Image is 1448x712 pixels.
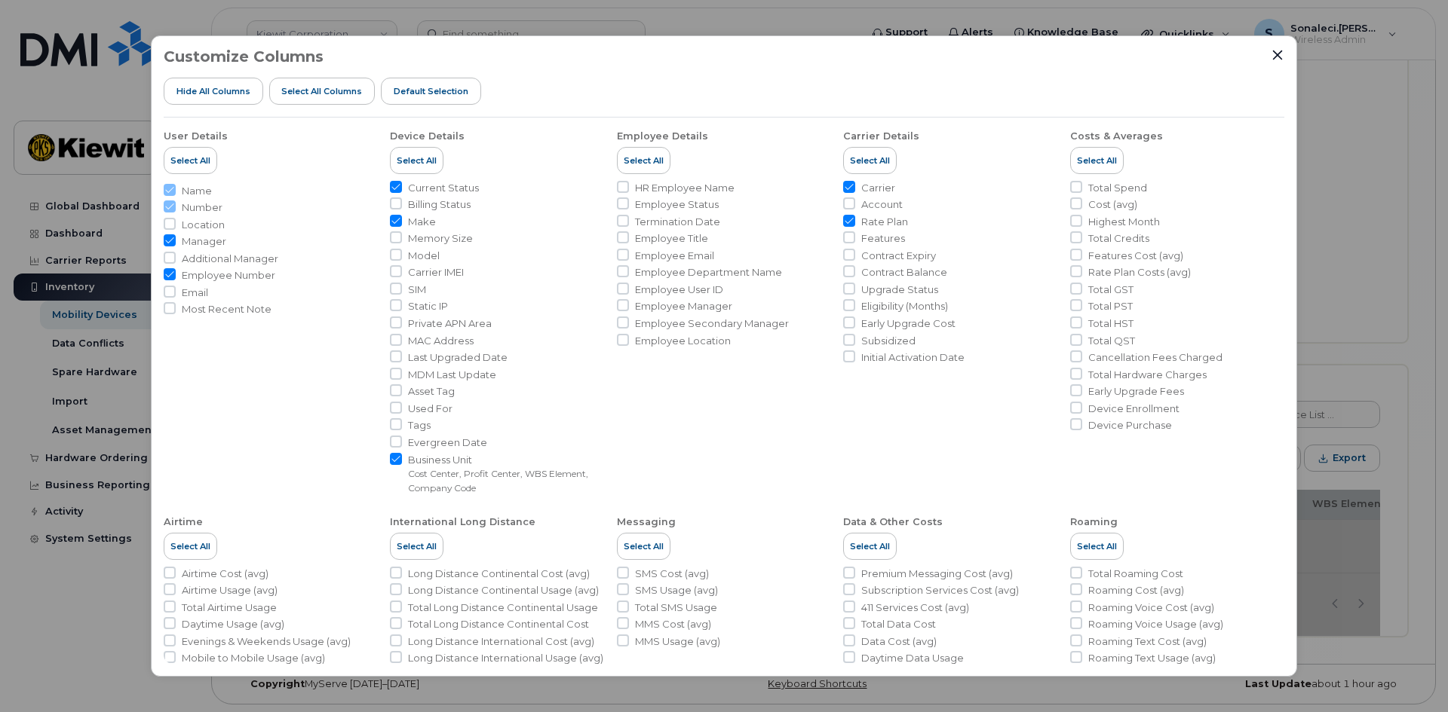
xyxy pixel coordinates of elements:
[624,540,664,552] span: Select All
[843,533,897,560] button: Select All
[635,334,731,348] span: Employee Location
[635,617,711,631] span: MMS Cost (avg)
[635,299,732,313] span: Employee Manager
[182,234,226,249] span: Manager
[861,567,1013,581] span: Premium Messaging Cost (avg)
[635,197,719,212] span: Employee Status
[1088,651,1216,665] span: Roaming Text Usage (avg)
[861,249,936,263] span: Contract Expiry
[1088,181,1147,195] span: Total Spend
[1088,634,1207,649] span: Roaming Text Cost (avg)
[164,48,324,65] h3: Customize Columns
[850,154,890,167] span: Select All
[1088,197,1137,212] span: Cost (avg)
[635,181,735,195] span: HR Employee Name
[635,231,708,246] span: Employee Title
[1088,265,1191,280] span: Rate Plan Costs (avg)
[182,302,271,316] span: Most Recent Note
[861,617,936,631] span: Total Data Cost
[1077,540,1117,552] span: Select All
[1088,334,1135,348] span: Total QST
[1088,418,1172,432] span: Device Purchase
[397,540,437,552] span: Select All
[1088,368,1207,382] span: Total Hardware Charges
[408,215,436,229] span: Make
[861,283,938,297] span: Upgrade Status
[1088,402,1180,416] span: Device Enrollment
[624,154,664,167] span: Select All
[1088,299,1133,313] span: Total PST
[381,78,481,105] button: Default Selection
[635,265,782,280] span: Employee Department Name
[1088,600,1214,615] span: Roaming Voice Cost (avg)
[1271,48,1284,62] button: Close
[408,316,492,331] span: Private APN Area
[164,533,217,560] button: Select All
[408,617,589,631] span: Total Long Distance Continental Cost
[635,600,717,615] span: Total SMS Usage
[1070,515,1118,529] div: Roaming
[182,600,277,615] span: Total Airtime Usage
[182,268,275,283] span: Employee Number
[182,286,208,300] span: Email
[1077,154,1117,167] span: Select All
[861,600,969,615] span: 411 Services Cost (avg)
[408,299,448,313] span: Static IP
[861,215,908,229] span: Rate Plan
[843,130,919,143] div: Carrier Details
[1382,646,1437,701] iframe: Messenger Launcher
[390,147,443,174] button: Select All
[170,540,210,552] span: Select All
[408,651,603,665] span: Long Distance International Usage (avg)
[1088,249,1183,263] span: Features Cost (avg)
[408,567,590,581] span: Long Distance Continental Cost (avg)
[390,130,465,143] div: Device Details
[1088,384,1184,399] span: Early Upgrade Fees
[635,249,714,263] span: Employee Email
[861,316,956,331] span: Early Upgrade Cost
[164,130,228,143] div: User Details
[861,197,903,212] span: Account
[408,453,604,467] span: Business Unit
[182,184,212,198] span: Name
[408,583,599,597] span: Long Distance Continental Usage (avg)
[269,78,376,105] button: Select all Columns
[617,515,676,529] div: Messaging
[182,252,278,266] span: Additional Manager
[635,634,720,649] span: MMS Usage (avg)
[397,154,437,167] span: Select All
[408,402,452,416] span: Used For
[635,283,723,297] span: Employee User ID
[861,350,965,365] span: Initial Activation Date
[182,583,278,597] span: Airtime Usage (avg)
[281,85,362,97] span: Select all Columns
[1088,583,1184,597] span: Roaming Cost (avg)
[1088,215,1160,229] span: Highest Month
[1070,147,1124,174] button: Select All
[635,316,789,331] span: Employee Secondary Manager
[861,299,948,313] span: Eligibility (Months)
[164,147,217,174] button: Select All
[390,533,443,560] button: Select All
[635,583,718,597] span: SMS Usage (avg)
[182,218,225,232] span: Location
[408,181,479,195] span: Current Status
[1070,533,1124,560] button: Select All
[861,181,895,195] span: Carrier
[408,249,440,263] span: Model
[861,634,937,649] span: Data Cost (avg)
[1088,567,1183,581] span: Total Roaming Cost
[164,515,203,529] div: Airtime
[408,334,474,348] span: MAC Address
[176,85,250,97] span: Hide All Columns
[408,384,455,399] span: Asset Tag
[408,418,431,432] span: Tags
[861,583,1019,597] span: Subscription Services Cost (avg)
[408,634,594,649] span: Long Distance International Cost (avg)
[164,78,263,105] button: Hide All Columns
[635,567,709,581] span: SMS Cost (avg)
[617,130,708,143] div: Employee Details
[408,265,464,280] span: Carrier IMEI
[408,368,496,382] span: MDM Last Update
[182,200,222,215] span: Number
